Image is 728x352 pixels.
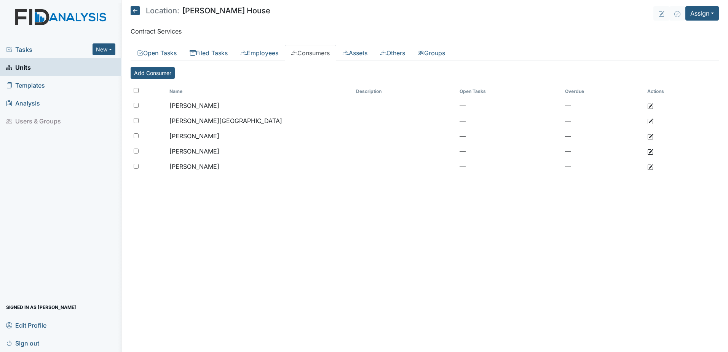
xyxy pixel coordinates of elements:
[131,27,719,36] p: Contract Services
[169,163,219,170] span: [PERSON_NAME]
[169,132,219,140] span: [PERSON_NAME]
[353,85,456,98] th: Toggle SortBy
[6,301,76,313] span: Signed in as [PERSON_NAME]
[457,113,562,128] td: —
[562,128,644,144] td: —
[169,117,282,125] span: [PERSON_NAME][GEOGRAPHIC_DATA]
[183,45,234,61] a: Filed Tasks
[562,113,644,128] td: —
[457,128,562,144] td: —
[146,7,179,14] span: Location:
[169,147,219,155] span: [PERSON_NAME]
[685,6,719,21] button: Assign
[562,159,644,174] td: —
[457,85,562,98] th: Toggle SortBy
[336,45,374,61] a: Assets
[457,159,562,174] td: —
[166,85,353,98] th: Toggle SortBy
[6,61,31,73] span: Units
[6,337,39,349] span: Sign out
[562,98,644,113] td: —
[131,45,183,61] a: Open Tasks
[6,79,45,91] span: Templates
[285,45,336,61] a: Consumers
[6,97,40,109] span: Analysis
[457,144,562,159] td: —
[131,67,719,180] div: Consumers
[562,85,644,98] th: Toggle SortBy
[6,319,46,331] span: Edit Profile
[6,45,93,54] a: Tasks
[562,144,644,159] td: —
[374,45,412,61] a: Others
[131,67,175,79] a: Add Consumer
[169,102,219,109] span: [PERSON_NAME]
[93,43,115,55] button: New
[234,45,285,61] a: Employees
[457,98,562,113] td: —
[131,6,270,15] h5: [PERSON_NAME] House
[644,85,719,98] th: Actions
[412,45,452,61] a: Groups
[134,88,139,93] input: Toggle All Rows Selected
